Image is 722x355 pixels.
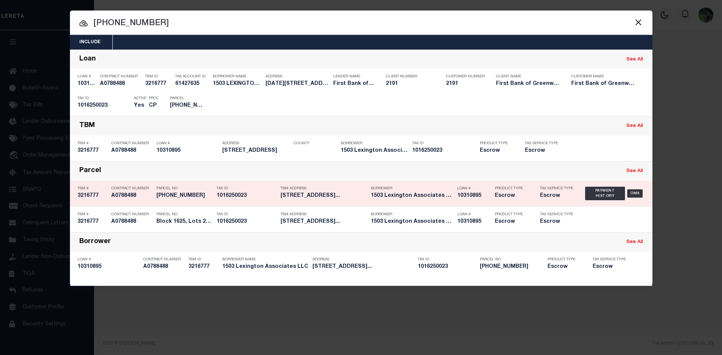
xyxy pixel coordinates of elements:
[341,148,408,154] h5: 1503 Lexington Associates LLC
[495,212,529,217] p: Product Type
[540,219,574,225] h5: Escrow
[540,212,574,217] p: Tax Service Type
[265,74,329,79] p: Address
[540,186,574,191] p: Tax Service Type
[149,103,159,109] h5: CP
[634,17,643,27] button: Close
[222,264,309,270] h5: 1503 Lexington Associates LLC
[77,212,108,217] p: TBM #
[100,74,141,79] p: Contract Number
[77,193,108,199] h5: 3216777
[626,57,643,62] a: See All
[446,81,484,87] h5: 2191
[79,238,111,246] div: Borrower
[145,81,171,87] h5: 3216777
[548,257,581,262] p: Product Type
[217,193,277,199] h5: 1016250023
[70,35,110,50] button: Include
[170,96,204,101] p: Parcel
[77,148,108,154] h5: 3216777
[77,74,96,79] p: Loan #
[457,212,491,217] p: Loan #
[217,186,277,191] p: Tax ID
[156,186,213,191] p: Parcel No
[188,257,218,262] p: TBM ID
[371,186,454,191] p: Borrower
[175,81,209,87] h5: 61427635
[111,193,153,199] h5: A0788488
[222,148,290,154] h5: 1503 LEXINGTON AVE # 1505
[149,96,159,101] p: PPCC
[626,169,643,174] a: See All
[77,103,130,109] h5: 1016250023
[134,103,145,109] h5: Yes
[496,74,560,79] p: Client Name
[213,81,262,87] h5: 1503 LEXINGTON ASSOCIATES LLC
[217,212,277,217] p: Tax ID
[79,167,101,175] div: Parcel
[480,141,514,146] p: Product Type
[70,17,652,30] input: Start typing...
[111,212,153,217] p: Contract Number
[312,257,414,262] p: Address
[79,55,96,64] div: Loan
[111,219,153,225] h5: A0788488
[548,264,581,270] h5: Escrow
[77,257,140,262] p: Loan #
[412,148,476,154] h5: 1016250023
[281,186,367,191] p: TBM Address
[77,81,96,87] h5: 10310895
[281,219,367,225] h5: 1503 LEXINGTON AVE # 1505 NEW Y...
[213,74,262,79] p: Borrower Name
[281,193,367,199] h5: 1503 LEXINGTON AVE # 1505 NEW Y...
[188,264,218,270] h5: 3216777
[626,240,643,245] a: See All
[371,212,454,217] p: Borrower
[480,257,544,262] p: Parcel No
[265,81,329,87] h5: 1503-1505 Lexington Avenue New ...
[457,193,491,199] h5: 10310895
[77,141,108,146] p: TBM #
[418,257,476,262] p: Tax ID
[371,219,454,225] h5: 1503 Lexington Associates LLC
[480,264,544,270] h5: 1-1625-23
[170,103,204,109] h5: 1-1625-23
[371,193,454,199] h5: 1503 Lexington Associates LLC
[77,186,108,191] p: TBM #
[333,74,375,79] p: Lender Name
[281,212,367,217] p: TBM Address
[495,219,529,225] h5: Escrow
[175,74,209,79] p: Tax Account ID
[457,186,491,191] p: Loan #
[593,257,630,262] p: Tax Service Type
[626,124,643,128] a: See All
[341,141,408,146] p: Borrower
[480,148,514,154] h5: Escrow
[77,264,140,270] h5: 10310895
[156,212,213,217] p: Parcel No
[540,193,574,199] h5: Escrow
[217,219,277,225] h5: 1016250023
[495,186,529,191] p: Product Type
[111,186,153,191] p: Contract Number
[222,141,290,146] p: Address
[111,141,153,146] p: Contract Number
[418,264,476,270] h5: 1016250023
[77,219,108,225] h5: 3216777
[100,81,141,87] h5: A0788488
[134,96,146,101] p: Active
[222,257,309,262] p: Borrower Name
[156,219,213,225] h5: Block 1625, Lots 22 & 23
[156,148,218,154] h5: 10310895
[145,74,171,79] p: TBM ID
[593,264,630,270] h5: Escrow
[571,74,635,79] p: Customer Name
[294,141,337,146] p: County
[386,74,435,79] p: Client Number
[525,141,563,146] p: Tax Service Type
[111,148,153,154] h5: A0788488
[585,187,625,200] div: Payment History
[412,141,476,146] p: Tax ID
[446,74,485,79] p: Customer Number
[457,219,491,225] h5: 10310895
